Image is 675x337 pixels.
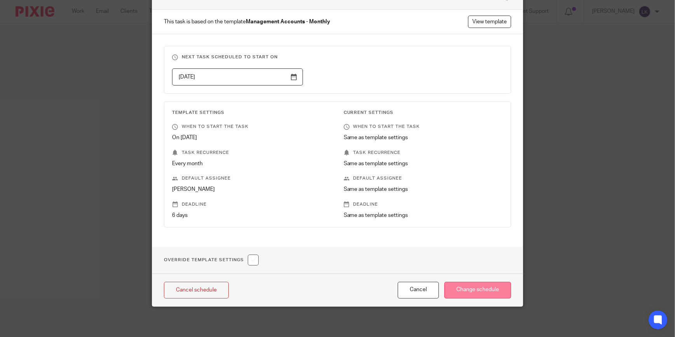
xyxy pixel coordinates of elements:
strong: Management Accounts - Monthly [246,19,330,24]
p: Deadline [344,201,503,208]
button: Cancel [398,282,439,299]
p: [PERSON_NAME] [172,185,331,193]
input: Use the arrow keys to pick a date [172,68,303,86]
h1: Override Template Settings [164,255,259,265]
p: Default assignee [172,175,331,182]
p: Same as template settings [344,160,503,168]
p: Task recurrence [344,150,503,156]
h3: Template Settings [172,110,331,116]
p: When to start the task [172,124,331,130]
h3: Current Settings [344,110,503,116]
p: Same as template settings [344,211,503,219]
h3: Next task scheduled to start on [172,54,503,60]
p: 6 days [172,211,331,219]
input: Change schedule [444,282,511,299]
p: Task recurrence [172,150,331,156]
p: On [DATE] [172,134,331,141]
a: View template [468,16,511,28]
p: Deadline [172,201,331,208]
p: Same as template settings [344,185,503,193]
a: Cancel schedule [164,282,229,299]
p: Every month [172,160,331,168]
p: Default assignee [344,175,503,182]
span: This task is based on the template [164,18,330,26]
p: Same as template settings [344,134,503,141]
p: When to start the task [344,124,503,130]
